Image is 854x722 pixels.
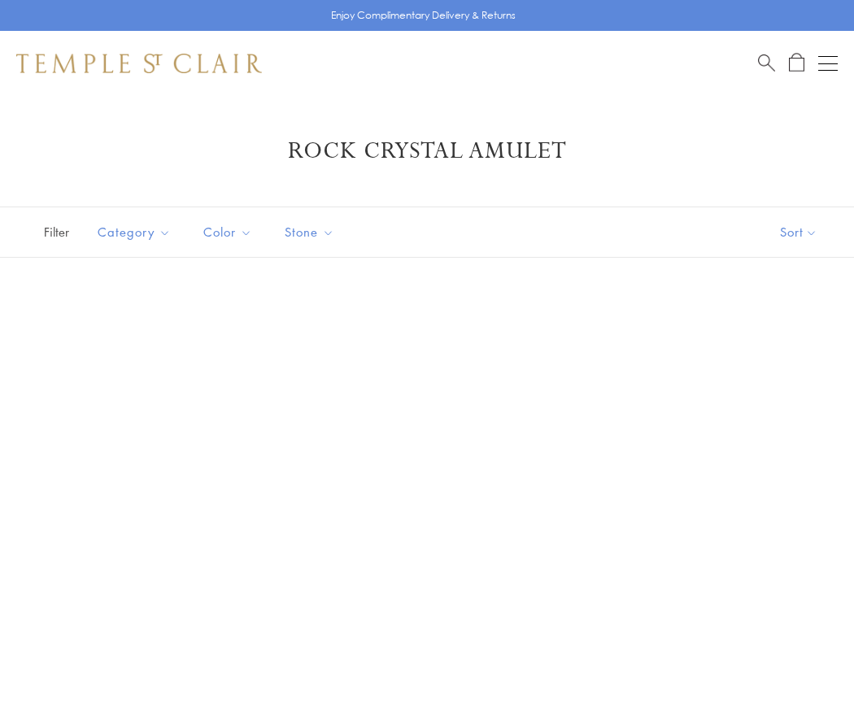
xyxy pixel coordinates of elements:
[16,54,262,73] img: Temple St. Clair
[272,214,346,250] button: Stone
[89,222,183,242] span: Category
[277,222,346,242] span: Stone
[41,137,813,166] h1: Rock Crystal Amulet
[85,214,183,250] button: Category
[743,207,854,257] button: Show sort by
[195,222,264,242] span: Color
[191,214,264,250] button: Color
[758,53,775,73] a: Search
[789,53,804,73] a: Open Shopping Bag
[331,7,516,24] p: Enjoy Complimentary Delivery & Returns
[818,54,838,73] button: Open navigation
